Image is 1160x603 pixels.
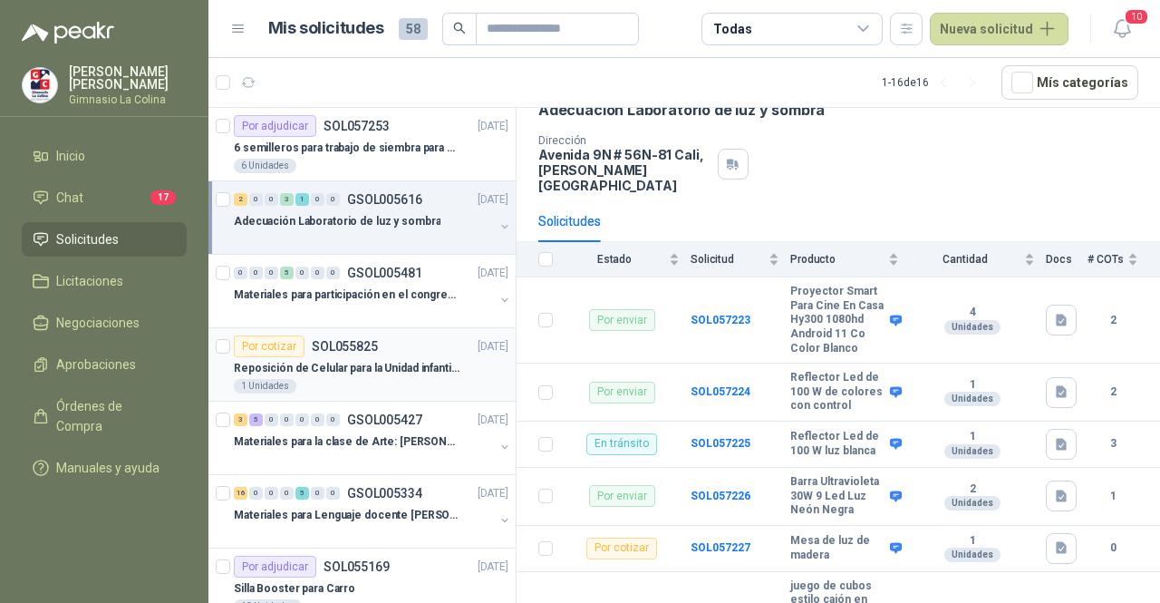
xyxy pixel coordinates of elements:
[311,193,324,206] div: 0
[326,193,340,206] div: 0
[234,580,355,598] p: Silla Booster para Carro
[910,378,1035,393] b: 1
[691,541,750,554] a: SOL057227
[56,313,140,333] span: Negociaciones
[453,22,466,34] span: search
[312,340,378,353] p: SOL055825
[22,306,187,340] a: Negociaciones
[691,385,750,398] a: SOL057224
[280,487,294,500] div: 0
[691,437,750,450] a: SOL057225
[478,118,508,135] p: [DATE]
[1087,384,1138,401] b: 2
[56,458,159,478] span: Manuales y ayuda
[234,379,296,394] div: 1 Unidades
[790,242,910,277] th: Producto
[347,413,422,426] p: GSOL005427
[478,559,508,576] p: [DATE]
[790,430,885,458] b: Reflector Led de 100 W luz blanca
[478,265,508,282] p: [DATE]
[326,413,340,426] div: 0
[234,433,459,451] p: Materiales para la clase de Arte: [PERSON_NAME]
[295,193,309,206] div: 1
[22,389,187,443] a: Órdenes de Compra
[790,253,884,266] span: Producto
[56,396,169,436] span: Órdenes de Compra
[347,193,422,206] p: GSOL005616
[1046,242,1087,277] th: Docs
[790,285,885,355] b: Proyector Smart Para Cine En Casa Hy300 1080hd Android 11 Co Color Blanco
[910,430,1035,444] b: 1
[22,139,187,173] a: Inicio
[23,68,57,102] img: Company Logo
[265,267,278,279] div: 0
[208,108,516,181] a: Por adjudicarSOL057253[DATE] 6 semilleros para trabajo de siembra para estudiantes en la granja6 ...
[249,267,263,279] div: 0
[944,444,1000,459] div: Unidades
[234,482,512,540] a: 16 0 0 0 5 0 0 GSOL005334[DATE] Materiales para Lenguaje docente [PERSON_NAME]
[790,475,885,518] b: Barra Ultravioleta 30W 9 Led Luz Neón Negra
[22,451,187,485] a: Manuales y ayuda
[22,264,187,298] a: Licitaciones
[478,412,508,429] p: [DATE]
[589,309,655,331] div: Por enviar
[234,413,247,426] div: 3
[56,271,123,291] span: Licitaciones
[564,253,665,266] span: Estado
[280,267,294,279] div: 5
[538,147,710,193] p: Avenida 9N # 56N-81 Cali , [PERSON_NAME][GEOGRAPHIC_DATA]
[22,347,187,382] a: Aprobaciones
[691,242,790,277] th: Solicitud
[1124,8,1149,25] span: 10
[56,146,85,166] span: Inicio
[311,487,324,500] div: 0
[1087,540,1138,557] b: 0
[234,556,316,578] div: Por adjudicar
[910,306,1035,320] b: 4
[295,413,309,426] div: 0
[234,487,247,500] div: 16
[234,336,304,357] div: Por cotizar
[234,189,512,247] a: 2 0 0 3 1 0 0 GSOL005616[DATE] Adecuación Laboratorio de luz y sombra
[295,267,309,279] div: 0
[208,328,516,402] a: Por cotizarSOL055825[DATE] Reposición de Celular para la Unidad infantil (con forro, y vidrio pro...
[1087,253,1124,266] span: # COTs
[234,115,316,137] div: Por adjudicar
[790,371,885,413] b: Reflector Led de 100 W de colores con control
[150,190,176,205] span: 17
[295,487,309,500] div: 5
[324,560,390,573] p: SOL055169
[944,548,1000,562] div: Unidades
[347,487,422,500] p: GSOL005334
[713,19,751,39] div: Todas
[691,490,750,502] a: SOL057226
[234,267,247,279] div: 0
[691,314,750,326] b: SOL057223
[944,496,1000,511] div: Unidades
[1001,65,1138,100] button: Mís categorías
[1087,242,1160,277] th: # COTs
[478,338,508,355] p: [DATE]
[589,382,655,404] div: Por enviar
[249,193,263,206] div: 0
[930,13,1068,45] button: Nueva solicitud
[910,242,1046,277] th: Cantidad
[882,68,987,97] div: 1 - 16 de 16
[249,487,263,500] div: 0
[69,65,187,91] p: [PERSON_NAME] [PERSON_NAME]
[538,101,825,120] p: Adecuación Laboratorio de luz y sombra
[234,360,459,377] p: Reposición de Celular para la Unidad infantil (con forro, y vidrio protector)
[478,485,508,502] p: [DATE]
[324,120,390,132] p: SOL057253
[249,413,263,426] div: 5
[586,538,657,559] div: Por cotizar
[326,267,340,279] div: 0
[265,413,278,426] div: 0
[944,320,1000,335] div: Unidades
[234,287,459,304] p: Materiales para participación en el congreso, UI
[234,409,512,467] a: 3 5 0 0 0 0 0 GSOL005427[DATE] Materiales para la clase de Arte: [PERSON_NAME]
